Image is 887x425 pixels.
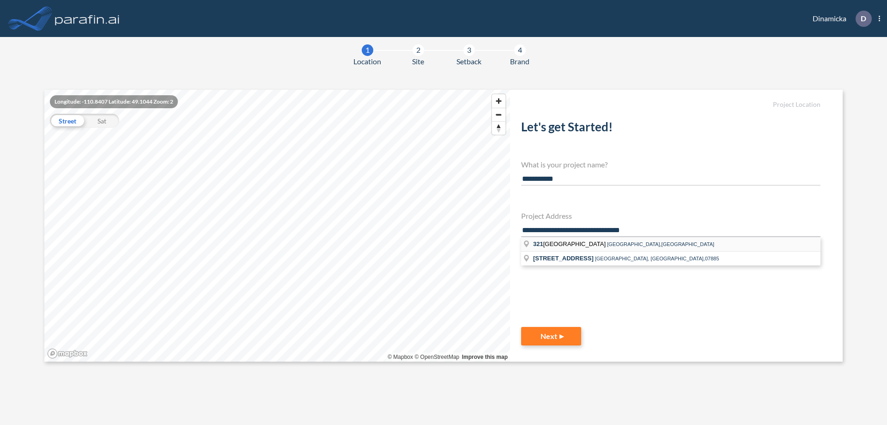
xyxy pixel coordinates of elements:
button: Reset bearing to north [492,121,505,135]
canvas: Map [44,90,510,362]
div: 3 [463,44,475,56]
div: Sat [85,114,119,128]
span: Brand [510,56,529,67]
a: Mapbox homepage [47,348,88,359]
span: Reset bearing to north [492,122,505,135]
h4: Project Address [521,211,820,220]
div: 4 [514,44,526,56]
div: 1 [362,44,373,56]
div: Longitude: -110.8407 Latitude: 49.1044 Zoom: 2 [50,95,178,108]
a: Improve this map [462,354,508,360]
button: Zoom out [492,108,505,121]
a: OpenStreetMap [414,354,459,360]
span: [GEOGRAPHIC_DATA],[GEOGRAPHIC_DATA] [607,241,714,247]
button: Next [521,327,581,345]
span: Site [412,56,424,67]
span: [GEOGRAPHIC_DATA], [GEOGRAPHIC_DATA],07885 [595,256,719,261]
span: Setback [456,56,481,67]
div: Street [50,114,85,128]
span: [STREET_ADDRESS] [533,255,594,262]
a: Mapbox [388,354,413,360]
h2: Let's get Started! [521,120,820,138]
h5: Project Location [521,101,820,109]
div: Dinamicka [799,11,880,27]
span: Location [353,56,381,67]
button: Zoom in [492,94,505,108]
div: 2 [413,44,424,56]
p: D [861,14,866,23]
img: logo [53,9,122,28]
h4: What is your project name? [521,160,820,169]
span: 321 [533,240,543,247]
span: [GEOGRAPHIC_DATA] [533,240,607,247]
